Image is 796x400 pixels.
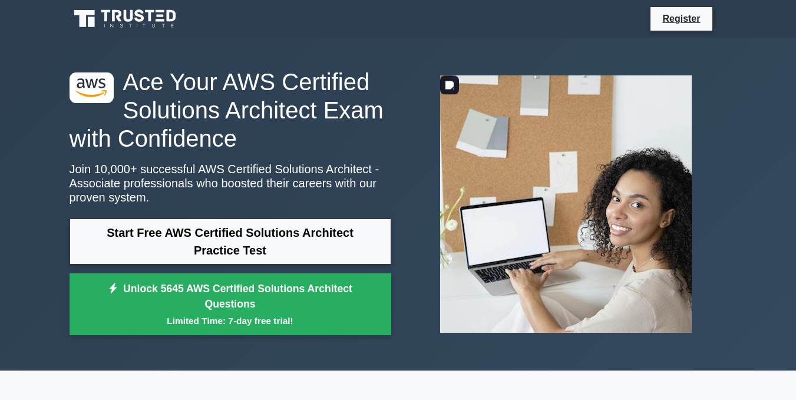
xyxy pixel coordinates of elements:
a: Unlock 5645 AWS Certified Solutions Architect QuestionsLimited Time: 7-day free trial! [70,273,391,336]
h1: Ace Your AWS Certified Solutions Architect Exam with Confidence [70,68,391,153]
p: Join 10,000+ successful AWS Certified Solutions Architect - Associate professionals who boosted t... [70,162,391,204]
a: Start Free AWS Certified Solutions Architect Practice Test [70,219,391,265]
a: Register [655,11,707,26]
small: Limited Time: 7-day free trial! [84,314,376,328]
